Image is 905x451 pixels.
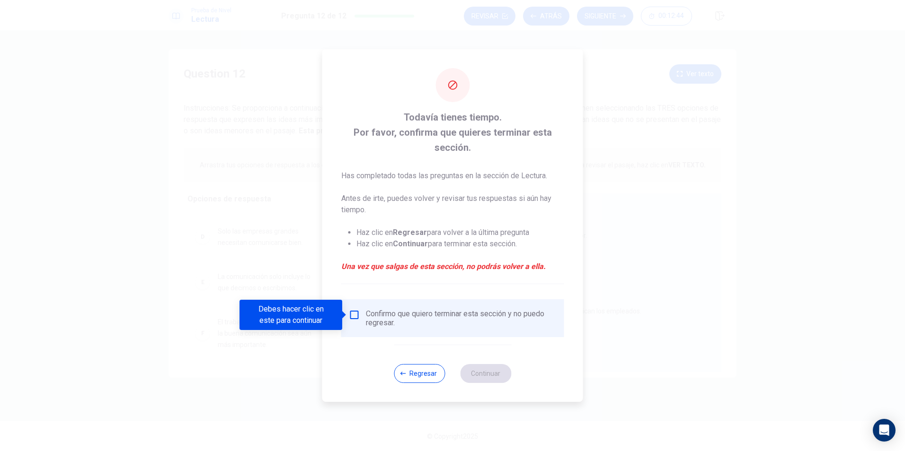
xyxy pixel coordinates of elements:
span: Todavía tienes tiempo. Por favor, confirma que quieres terminar esta sección. [341,110,564,155]
p: Has completado todas las preguntas en la sección de Lectura. [341,170,564,182]
span: Debes hacer clic en este para continuar [349,309,360,321]
li: Haz clic en para volver a la última pregunta [356,227,564,238]
div: Confirmo que quiero terminar esta sección y no puedo regresar. [366,309,557,327]
p: Antes de irte, puedes volver y revisar tus respuestas si aún hay tiempo. [341,193,564,216]
div: Debes hacer clic en este para continuar [240,300,342,330]
button: Continuar [460,364,511,383]
strong: Regresar [393,228,427,237]
strong: Continuar [393,239,428,248]
button: Regresar [394,364,445,383]
div: Open Intercom Messenger [873,419,896,442]
em: Una vez que salgas de esta sección, no podrás volver a ella. [341,261,564,272]
li: Haz clic en para terminar esta sección. [356,238,564,250]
